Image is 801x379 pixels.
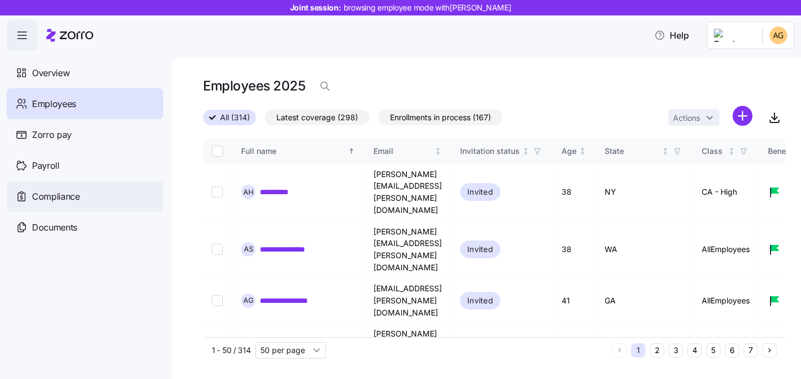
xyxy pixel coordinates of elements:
div: Class [702,145,726,157]
button: 3 [669,343,683,357]
input: Select record 1 [212,186,223,197]
th: ClassNot sorted [693,138,759,164]
span: Invited [467,294,493,307]
img: deb025cf35497f89542b8697ac251962 [770,26,787,44]
span: A H [243,189,254,196]
img: Employer logo [714,29,754,42]
td: NY [596,164,693,221]
button: 5 [706,343,720,357]
button: 6 [725,343,739,357]
input: Select record 2 [212,244,223,255]
td: 38 [553,164,596,221]
span: Compliance [32,190,80,204]
span: Invited [467,243,493,256]
a: Zorro pay [7,119,163,150]
span: Invited [467,185,493,199]
div: Full name [241,145,346,157]
span: Payroll [32,159,60,173]
div: Not sorted [579,147,586,155]
button: Previous page [612,343,627,357]
button: Help [645,24,698,46]
span: Zorro pay [32,128,72,142]
a: Employees [7,88,163,119]
th: EmailNot sorted [365,138,451,164]
th: Invitation statusNot sorted [451,138,553,164]
button: Actions [669,109,719,126]
td: [EMAIL_ADDRESS][PERSON_NAME][DOMAIN_NAME] [365,278,451,323]
span: A S [244,245,253,253]
td: CA - High [693,164,759,221]
div: Not sorted [522,147,530,155]
span: Enrollments in process (167) [390,110,491,125]
span: 1 - 50 / 314 [212,345,251,356]
td: AllEmployees [693,278,759,323]
th: StateNot sorted [596,138,693,164]
a: Overview [7,57,163,88]
span: Latest coverage (298) [276,110,358,125]
th: AgeNot sorted [553,138,596,164]
div: Not sorted [728,147,735,155]
span: Documents [32,221,77,234]
td: WA [596,221,693,279]
input: Select record 3 [212,295,223,306]
div: Invitation status [460,145,520,157]
th: Full nameSorted ascending [232,138,365,164]
svg: add icon [733,106,752,126]
div: State [605,145,660,157]
td: AllEmployees [693,221,759,279]
td: [PERSON_NAME][EMAIL_ADDRESS][PERSON_NAME][DOMAIN_NAME] [365,164,451,221]
button: 4 [687,343,702,357]
button: 2 [650,343,664,357]
span: Joint session: [290,2,511,13]
td: GA [596,278,693,323]
span: A G [243,297,254,304]
button: 1 [631,343,645,357]
div: Email [373,145,432,157]
span: All (314) [220,110,250,125]
input: Select all records [212,146,223,157]
td: 41 [553,278,596,323]
td: [PERSON_NAME][EMAIL_ADDRESS][PERSON_NAME][DOMAIN_NAME] [365,221,451,279]
h1: Employees 2025 [203,77,305,94]
a: Payroll [7,150,163,181]
div: Sorted ascending [348,147,355,155]
a: Compliance [7,181,163,212]
button: 7 [744,343,758,357]
td: 38 [553,221,596,279]
div: Not sorted [661,147,669,155]
span: browsing employee mode with [PERSON_NAME] [344,2,511,13]
span: Help [654,29,689,42]
div: Not sorted [434,147,442,155]
span: Employees [32,97,76,111]
span: Overview [32,66,70,80]
span: Actions [673,114,700,122]
a: Documents [7,212,163,243]
button: Next page [762,343,777,357]
div: Age [562,145,576,157]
